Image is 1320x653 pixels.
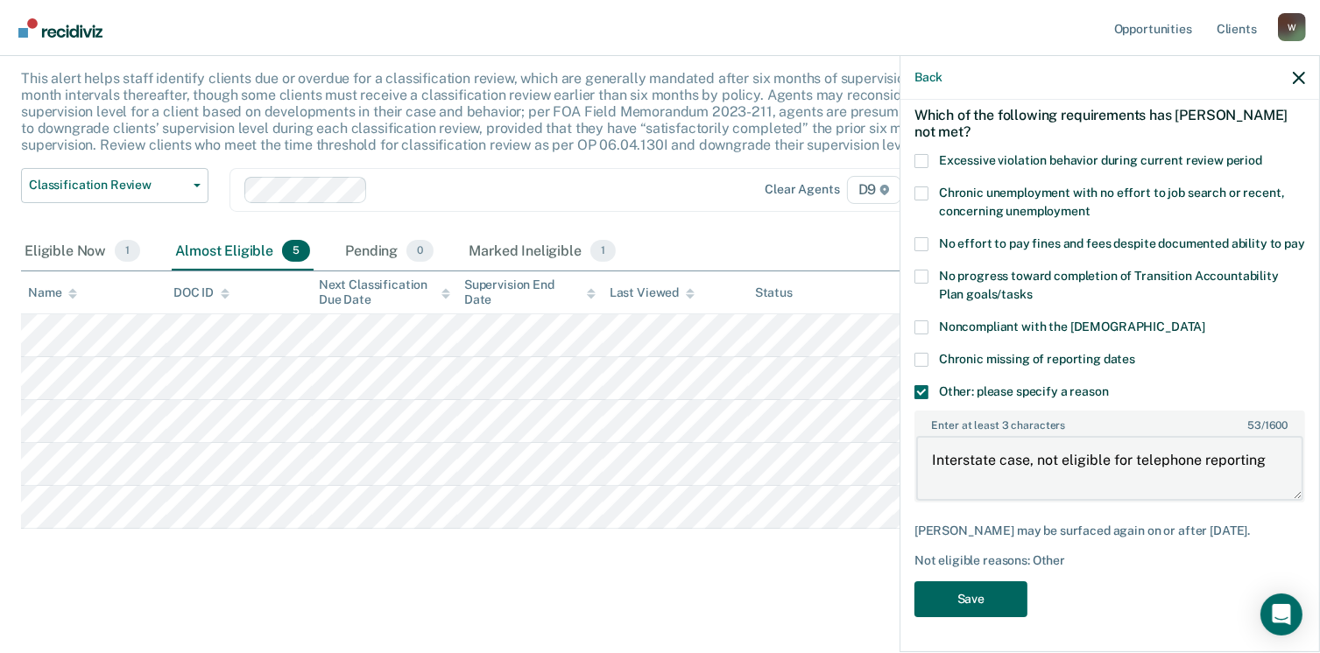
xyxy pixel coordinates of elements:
div: Eligible Now [21,233,144,271]
img: Recidiviz [18,18,102,38]
span: 0 [406,240,434,263]
label: Enter at least 3 characters [916,412,1303,432]
span: Chronic missing of reporting dates [939,352,1135,366]
span: No progress toward completion of Transition Accountability Plan goals/tasks [939,269,1279,301]
span: No effort to pay fines and fees despite documented ability to pay [939,236,1305,250]
span: D9 [847,176,902,204]
span: Noncompliant with the [DEMOGRAPHIC_DATA] [939,319,1205,334]
div: Pending [342,233,437,271]
span: 53 [1247,419,1261,432]
p: This alert helps staff identify clients due or overdue for a classification review, which are gen... [21,70,999,154]
div: Open Intercom Messenger [1260,593,1302,635]
span: Excessive violation behavior during current review period [939,153,1262,167]
div: Status [755,285,793,300]
span: Other: please specify a reason [939,384,1109,398]
div: Not eligible reasons: Other [914,553,1305,568]
div: Marked Ineligible [465,233,619,271]
div: Almost Eligible [172,233,314,271]
button: Save [914,581,1027,617]
div: Supervision End Date [464,277,596,307]
span: Chronic unemployment with no effort to job search or recent, concerning unemployment [939,186,1285,218]
div: Next Classification Due Date [319,277,450,307]
span: 5 [282,240,310,263]
textarea: Interstate case, not eligible for telephone reporting [916,436,1303,501]
button: Back [914,70,942,85]
div: Name [28,285,77,300]
button: Profile dropdown button [1278,13,1306,41]
div: W [1278,13,1306,41]
div: Clear agents [765,182,839,197]
div: [PERSON_NAME] may be surfaced again on or after [DATE]. [914,523,1305,538]
div: Which of the following requirements has [PERSON_NAME] not met? [914,93,1305,154]
span: 1 [115,240,140,263]
div: DOC ID [173,285,229,300]
span: / 1600 [1247,419,1288,432]
div: Last Viewed [610,285,695,300]
span: 1 [590,240,616,263]
span: Classification Review [29,178,187,193]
